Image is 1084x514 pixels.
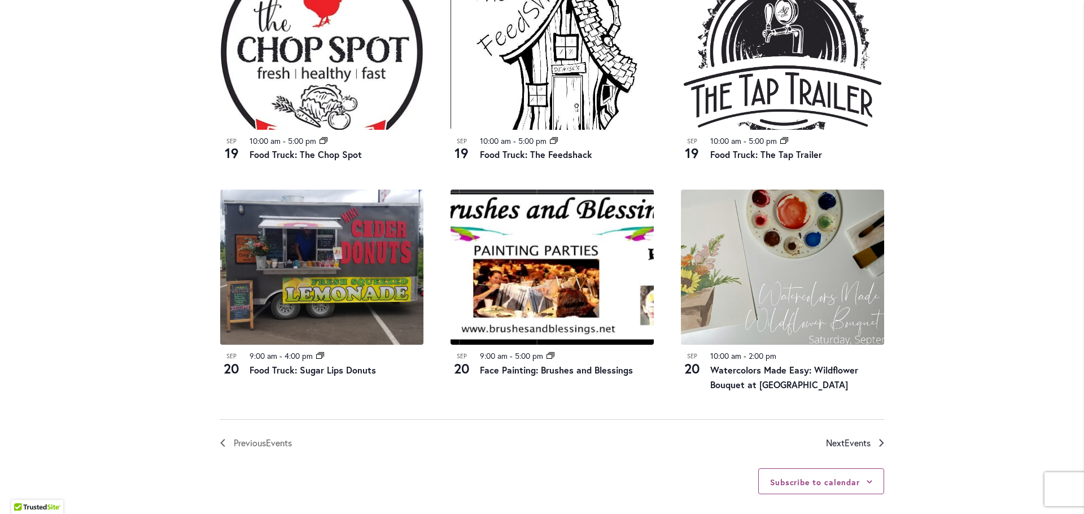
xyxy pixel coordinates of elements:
span: - [510,350,513,361]
span: Sep [220,352,243,361]
time: 10:00 am [710,135,741,146]
span: - [513,135,516,146]
span: - [279,350,282,361]
time: 2:00 pm [749,350,776,361]
span: Events [266,437,292,449]
span: Next [826,436,871,450]
span: - [283,135,286,146]
a: Previous Events [220,436,292,450]
span: 19 [681,143,703,162]
span: Previous [234,436,292,450]
img: 25cdfb0fdae5fac2d41c26229c463054 [681,190,884,345]
a: Face Painting: Brushes and Blessings [480,364,633,376]
time: 9:00 am [250,350,277,361]
time: 10:00 am [250,135,281,146]
time: 5:00 pm [749,135,777,146]
span: 19 [220,143,243,162]
time: 4:00 pm [285,350,313,361]
a: Watercolors Made Easy: Wildflower Bouquet at [GEOGRAPHIC_DATA] [710,364,858,390]
a: Food Truck: Sugar Lips Donuts [250,364,376,376]
span: Events [845,437,871,449]
span: Sep [220,137,243,146]
span: Sep [451,352,473,361]
time: 10:00 am [480,135,511,146]
span: 20 [451,359,473,378]
iframe: Launch Accessibility Center [8,474,40,506]
time: 5:00 pm [518,135,547,146]
span: - [744,350,746,361]
span: Sep [681,137,703,146]
img: Food Truck: Sugar Lips Apple Cider Donuts [220,190,423,345]
span: 19 [451,143,473,162]
time: 5:00 pm [288,135,316,146]
button: Subscribe to calendar [770,477,860,487]
span: 20 [681,359,703,378]
span: Sep [681,352,703,361]
a: Food Truck: The Chop Spot [250,148,362,160]
a: Food Truck: The Tap Trailer [710,148,822,160]
img: Brushes and Blessings – Face Painting [451,190,654,345]
time: 9:00 am [480,350,508,361]
time: 5:00 pm [515,350,543,361]
span: 20 [220,359,243,378]
span: Sep [451,137,473,146]
a: Food Truck: The Feedshack [480,148,592,160]
time: 10:00 am [710,350,741,361]
a: Next Events [826,436,884,450]
span: - [744,135,746,146]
